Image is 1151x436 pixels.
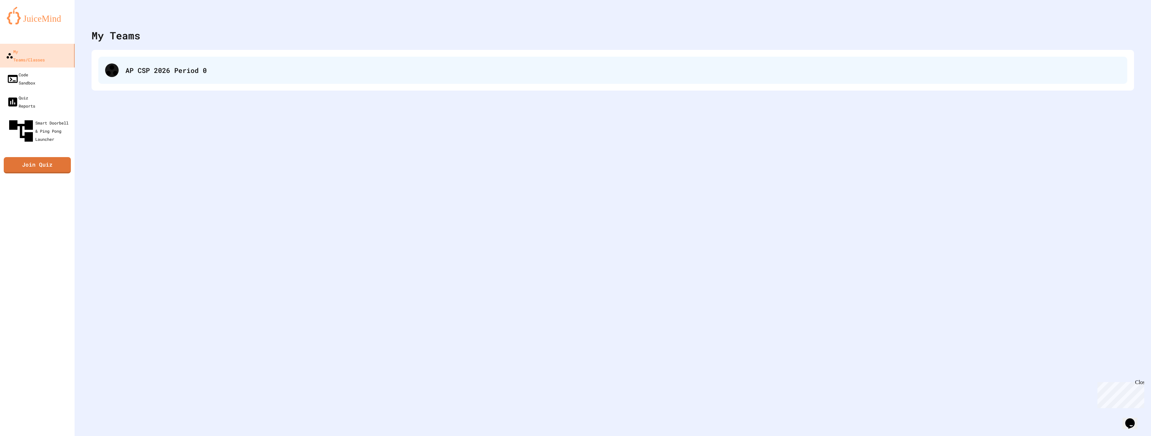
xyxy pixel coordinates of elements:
iframe: chat widget [1123,409,1144,429]
div: AP CSP 2026 Period 0 [98,57,1127,84]
img: logo-orange.svg [7,7,68,24]
div: AP CSP 2026 Period 0 [125,65,1120,75]
div: Code Sandbox [7,71,35,87]
div: My Teams [92,28,140,43]
div: My Teams/Classes [6,47,45,64]
div: Smart Doorbell & Ping Pong Launcher [7,117,72,145]
div: Quiz Reports [7,94,35,110]
iframe: chat widget [1095,379,1144,408]
div: Chat with us now!Close [3,3,47,43]
a: Join Quiz [4,157,71,173]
